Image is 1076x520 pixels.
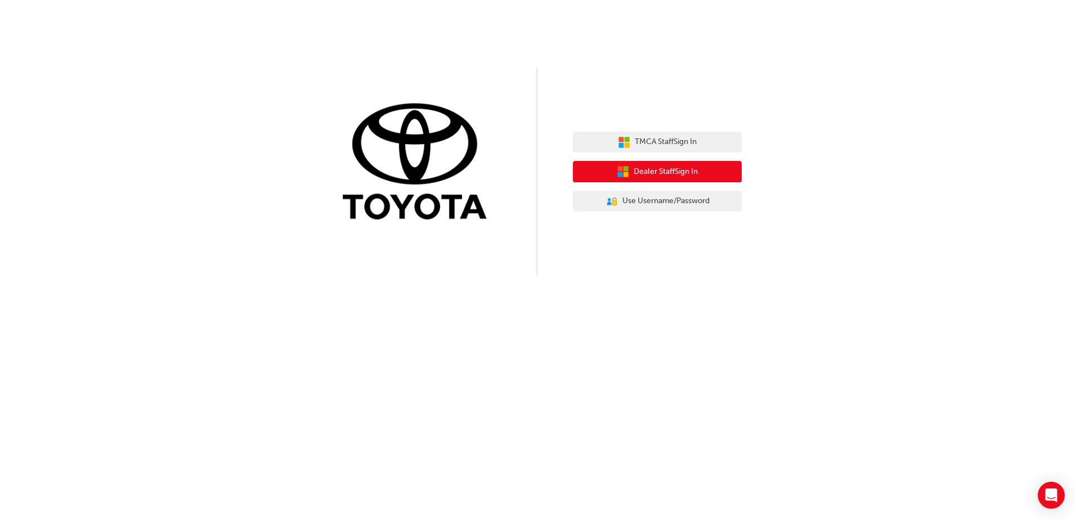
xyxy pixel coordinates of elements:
[1038,482,1065,509] div: Open Intercom Messenger
[334,101,503,225] img: Trak
[634,165,698,178] span: Dealer Staff Sign In
[573,132,742,153] button: TMCA StaffSign In
[635,136,697,149] span: TMCA Staff Sign In
[573,161,742,182] button: Dealer StaffSign In
[622,195,710,208] span: Use Username/Password
[573,191,742,212] button: Use Username/Password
